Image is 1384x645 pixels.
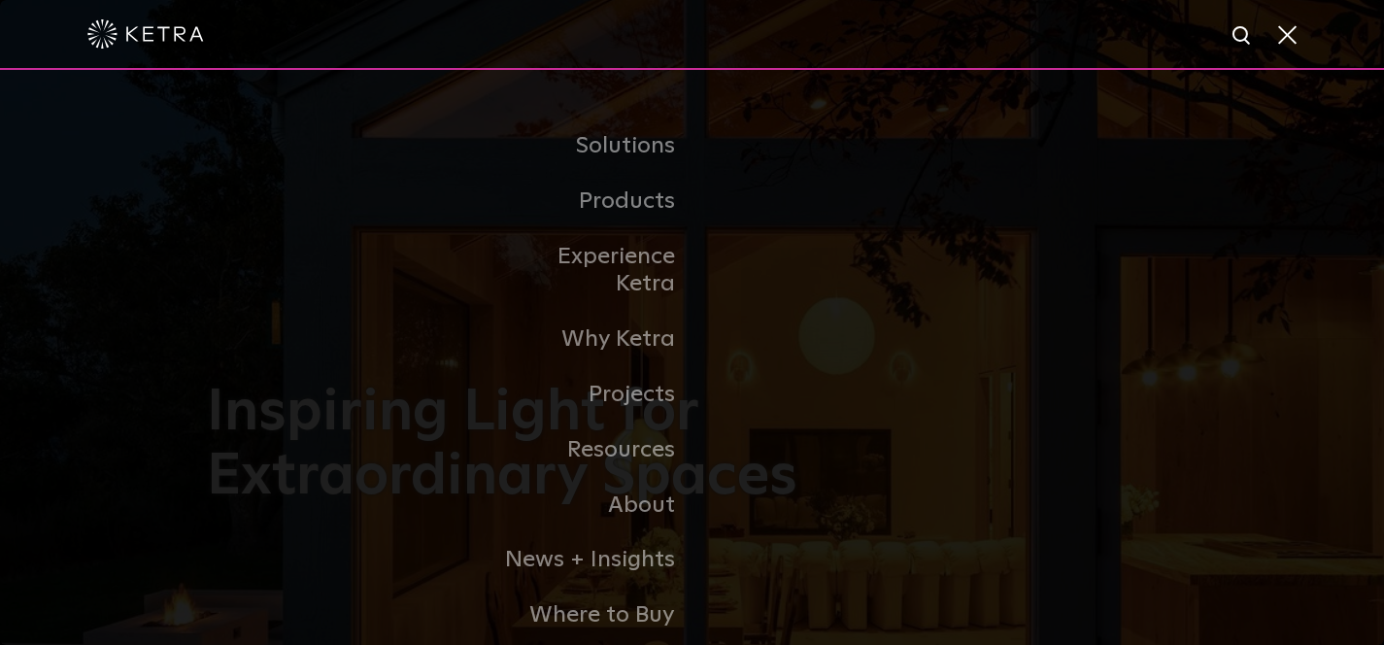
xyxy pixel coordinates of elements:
a: News + Insights [493,532,692,588]
a: Experience Ketra [493,229,692,313]
img: ketra-logo-2019-white [87,19,204,49]
a: Solutions [493,119,692,174]
a: Why Ketra [493,312,692,367]
a: About [493,478,692,533]
a: Products [493,174,692,229]
div: Navigation Menu [493,119,892,643]
a: Where to Buy [493,588,692,643]
a: Resources [493,423,692,478]
img: search icon [1231,24,1255,49]
a: Projects [493,367,692,423]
